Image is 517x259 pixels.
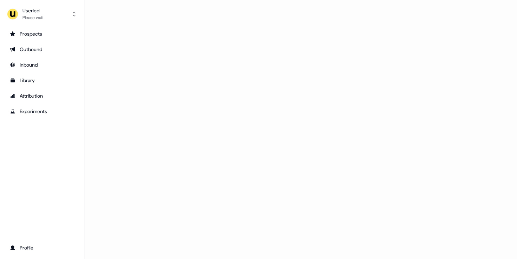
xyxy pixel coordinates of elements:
a: Go to Inbound [6,59,78,70]
a: Go to outbound experience [6,44,78,55]
a: Go to prospects [6,28,78,39]
a: Go to experiments [6,106,78,117]
div: Library [10,77,74,84]
div: Inbound [10,61,74,68]
button: UserledPlease wait [6,6,78,23]
a: Go to templates [6,75,78,86]
a: Go to profile [6,242,78,253]
a: Go to attribution [6,90,78,101]
div: Attribution [10,92,74,99]
div: Experiments [10,108,74,115]
div: Please wait [23,14,44,21]
div: Outbound [10,46,74,53]
div: Profile [10,244,74,251]
div: Prospects [10,30,74,37]
div: Userled [23,7,44,14]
